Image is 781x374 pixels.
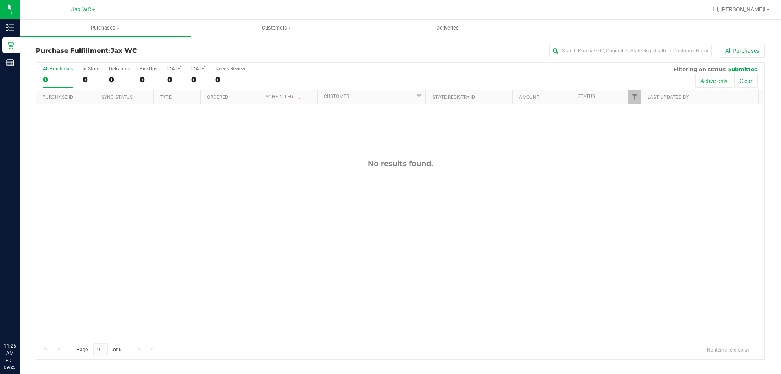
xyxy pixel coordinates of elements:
button: Active only [695,74,733,88]
a: Scheduled [266,94,303,100]
button: Clear [734,74,758,88]
div: [DATE] [167,66,181,72]
a: State Registry ID [432,94,475,100]
div: 0 [167,75,181,84]
div: 0 [191,75,205,84]
div: No results found. [36,159,764,168]
a: Customers [191,20,362,37]
span: Submitted [728,66,758,72]
a: Filter [628,90,641,104]
a: Customer [324,94,349,99]
p: 09/25 [4,364,16,370]
a: Amount [519,94,539,100]
a: Type [160,94,172,100]
div: 0 [83,75,99,84]
div: Needs Review [215,66,245,72]
a: Purchase ID [42,94,73,100]
span: No items to display [700,343,756,356]
div: [DATE] [191,66,205,72]
a: Deliveries [362,20,533,37]
button: All Purchases [720,44,765,58]
inline-svg: Reports [6,59,14,67]
span: Deliveries [425,24,470,32]
p: 11:25 AM EDT [4,342,16,364]
div: 0 [140,75,157,84]
a: Last Updated By [648,94,689,100]
span: Page of 0 [70,343,128,356]
div: 0 [109,75,130,84]
a: Sync Status [101,94,133,100]
div: All Purchases [43,66,73,72]
div: Deliveries [109,66,130,72]
iframe: Resource center [8,309,33,333]
span: Jax WC [71,6,91,13]
span: Filtering on status: [674,66,726,72]
a: Ordered [207,94,228,100]
a: Filter [412,90,425,104]
a: Purchases [20,20,191,37]
div: PickUps [140,66,157,72]
h3: Purchase Fulfillment: [36,47,279,55]
span: Hi, [PERSON_NAME]! [713,6,766,13]
inline-svg: Inventory [6,24,14,32]
inline-svg: Retail [6,41,14,49]
div: 0 [43,75,73,84]
input: Search Purchase ID, Original ID, State Registry ID or Customer Name... [549,45,712,57]
span: Purchases [20,24,191,32]
span: Customers [191,24,362,32]
span: Jax WC [111,47,137,55]
a: Status [578,94,595,99]
div: 0 [215,75,245,84]
div: In Store [83,66,99,72]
